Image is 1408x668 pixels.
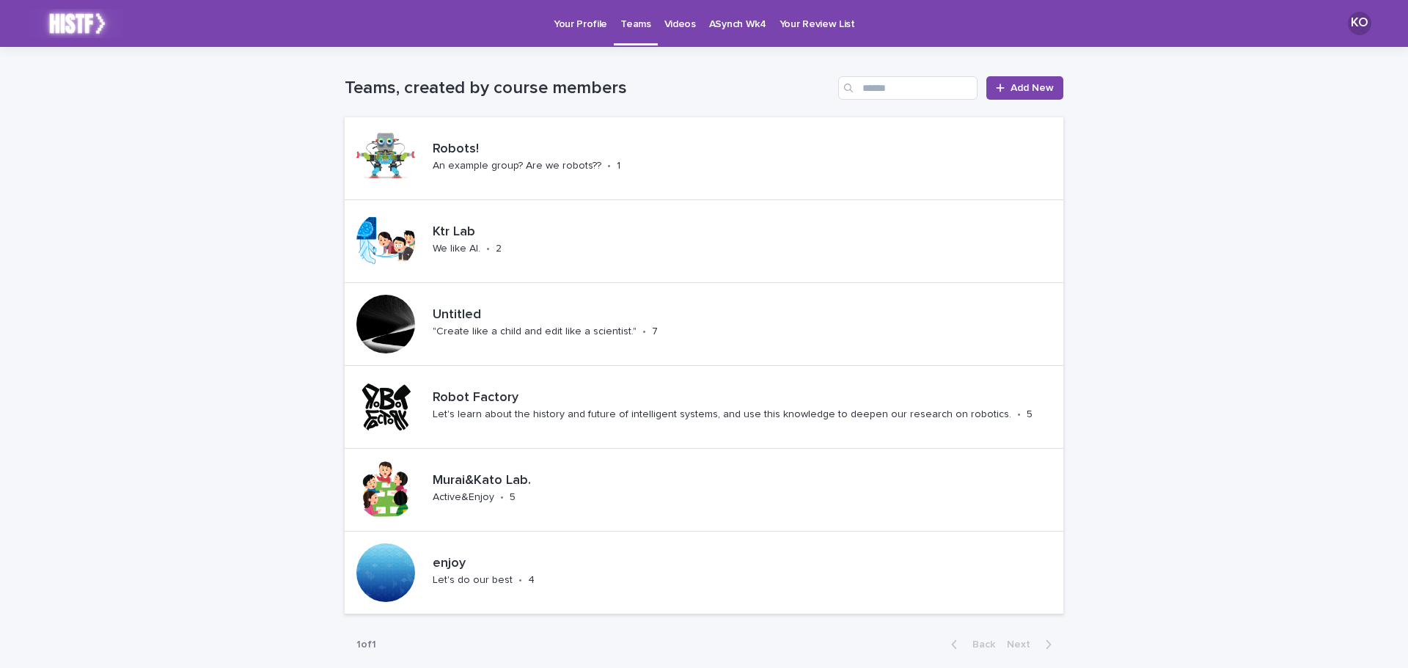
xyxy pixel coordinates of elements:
p: "Create like a child and edit like a scientist." [433,326,637,338]
p: Murai&Kato Lab. [433,473,614,489]
p: 1 of 1 [345,627,388,663]
p: • [1017,408,1021,421]
p: We like AI. [433,243,480,255]
a: Untitled"Create like a child and edit like a scientist."•7 [345,283,1063,366]
p: An example group? Are we robots?? [433,160,601,172]
p: 5 [1027,408,1033,421]
img: k2lX6XtKT2uGl0LI8IDL [29,9,125,38]
p: Active&Enjoy [433,491,494,504]
button: Next [1001,638,1063,651]
button: Back [939,638,1001,651]
p: 4 [528,574,535,587]
a: Add New [986,76,1063,100]
p: • [486,243,490,255]
a: Robots!An example group? Are we robots??•1 [345,117,1063,200]
p: 2 [496,243,502,255]
span: Add New [1011,83,1054,93]
p: • [607,160,611,172]
a: Murai&Kato Lab.Active&Enjoy•5 [345,449,1063,532]
p: • [642,326,646,338]
p: • [500,491,504,504]
div: KO [1348,12,1371,35]
p: enjoy [433,556,568,572]
a: enjoyLet's do our best•4 [345,532,1063,614]
p: 5 [510,491,516,504]
p: Ktr Lab [433,224,544,241]
a: Robot FactoryLet's learn about the history and future of intelligent systems, and use this knowle... [345,366,1063,449]
p: 7 [652,326,658,338]
input: Search [838,76,978,100]
p: Untitled [433,307,706,323]
p: Let's do our best [433,574,513,587]
span: Back [964,639,995,650]
p: Robot Factory [433,390,1057,406]
p: • [518,574,522,587]
span: Next [1007,639,1039,650]
h1: Teams, created by course members [345,78,832,99]
p: 1 [617,160,620,172]
p: Let's learn about the history and future of intelligent systems, and use this knowledge to deepen... [433,408,1011,421]
a: Ktr LabWe like AI.•2 [345,200,1063,283]
p: Robots! [433,142,667,158]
